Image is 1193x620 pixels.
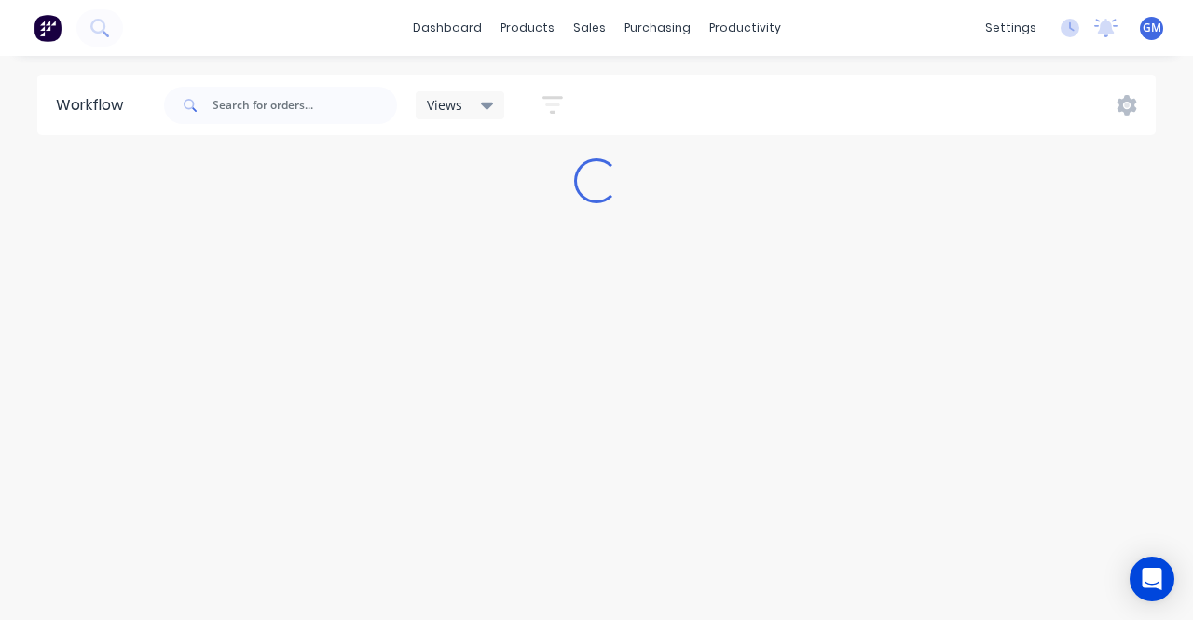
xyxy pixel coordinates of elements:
[404,14,491,42] a: dashboard
[56,94,132,117] div: Workflow
[491,14,564,42] div: products
[976,14,1046,42] div: settings
[1143,20,1161,36] span: GM
[564,14,615,42] div: sales
[700,14,790,42] div: productivity
[1130,557,1174,601] div: Open Intercom Messenger
[34,14,62,42] img: Factory
[615,14,700,42] div: purchasing
[213,87,397,124] input: Search for orders...
[427,95,462,115] span: Views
